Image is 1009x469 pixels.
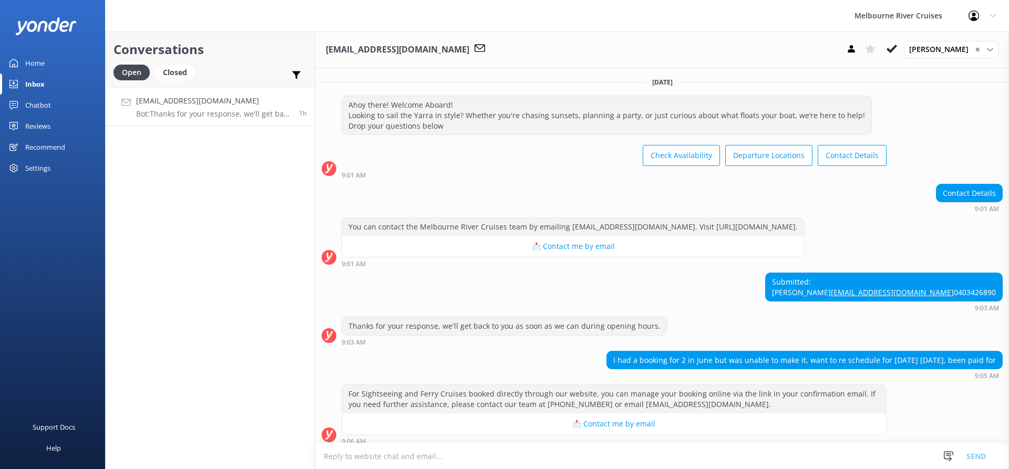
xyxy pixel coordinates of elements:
div: Settings [25,158,50,179]
div: Open [114,65,150,80]
div: 09:03am 13-Aug-2025 (UTC +10:00) Australia/Sydney [342,338,667,346]
img: yonder-white-logo.png [16,17,76,35]
div: Support Docs [33,416,75,437]
p: Bot: Thanks for your response, we'll get back to you as soon as we can during opening hours. [136,109,291,119]
div: 09:01am 13-Aug-2025 (UTC +10:00) Australia/Sydney [342,171,887,179]
div: 09:03am 13-Aug-2025 (UTC +10:00) Australia/Sydney [765,304,1003,311]
button: Check Availability [643,145,720,166]
strong: 9:06 AM [342,439,366,445]
strong: 9:01 AM [342,172,366,179]
h3: [EMAIL_ADDRESS][DOMAIN_NAME] [326,43,469,57]
div: 09:05am 13-Aug-2025 (UTC +10:00) Australia/Sydney [606,372,1003,379]
a: Open [114,66,155,78]
button: Contact Details [818,145,887,166]
div: Inbox [25,74,45,95]
span: ✕ [975,45,980,55]
div: Assign User [904,41,998,58]
div: I had a booking for 2 in June but was unable to make it, want to re schedule for [DATE] [DATE], b... [607,351,1002,369]
div: Reviews [25,116,50,137]
button: 📩 Contact me by email [342,236,804,257]
div: Help [46,437,61,458]
strong: 9:01 AM [342,261,366,267]
span: [PERSON_NAME] [909,44,975,55]
strong: 9:03 AM [975,305,999,311]
h4: [EMAIL_ADDRESS][DOMAIN_NAME] [136,95,291,107]
div: Closed [155,65,195,80]
strong: 9:03 AM [342,339,366,346]
a: Closed [155,66,200,78]
div: 09:01am 13-Aug-2025 (UTC +10:00) Australia/Sydney [936,205,1003,212]
div: Submitted: [PERSON_NAME] 0403426890 [766,273,1002,301]
div: Contact Details [936,184,1002,202]
div: Ahoy there! Welcome Aboard! Looking to sail the Yarra in style? Whether you're chasing sunsets, p... [342,96,871,134]
a: [EMAIL_ADDRESS][DOMAIN_NAME] [831,287,954,297]
span: 09:18am 13-Aug-2025 (UTC +10:00) Australia/Sydney [299,109,307,118]
div: Thanks for your response, we'll get back to you as soon as we can during opening hours. [342,317,667,335]
div: Home [25,53,45,74]
a: [EMAIL_ADDRESS][DOMAIN_NAME]Bot:Thanks for your response, we'll get back to you as soon as we can... [106,87,315,126]
div: For Sightseeing and Ferry Cruises booked directly through our website, you can manage your bookin... [342,385,886,413]
div: 09:06am 13-Aug-2025 (UTC +10:00) Australia/Sydney [342,437,887,445]
strong: 9:01 AM [975,206,999,212]
strong: 9:05 AM [975,373,999,379]
div: You can contact the Melbourne River Cruises team by emailing [EMAIL_ADDRESS][DOMAIN_NAME]. Visit ... [342,218,804,236]
span: [DATE] [646,78,679,87]
h2: Conversations [114,39,307,59]
div: Chatbot [25,95,51,116]
div: Recommend [25,137,65,158]
div: 09:01am 13-Aug-2025 (UTC +10:00) Australia/Sydney [342,260,805,267]
button: 📩 Contact me by email [342,413,886,434]
button: Departure Locations [725,145,812,166]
